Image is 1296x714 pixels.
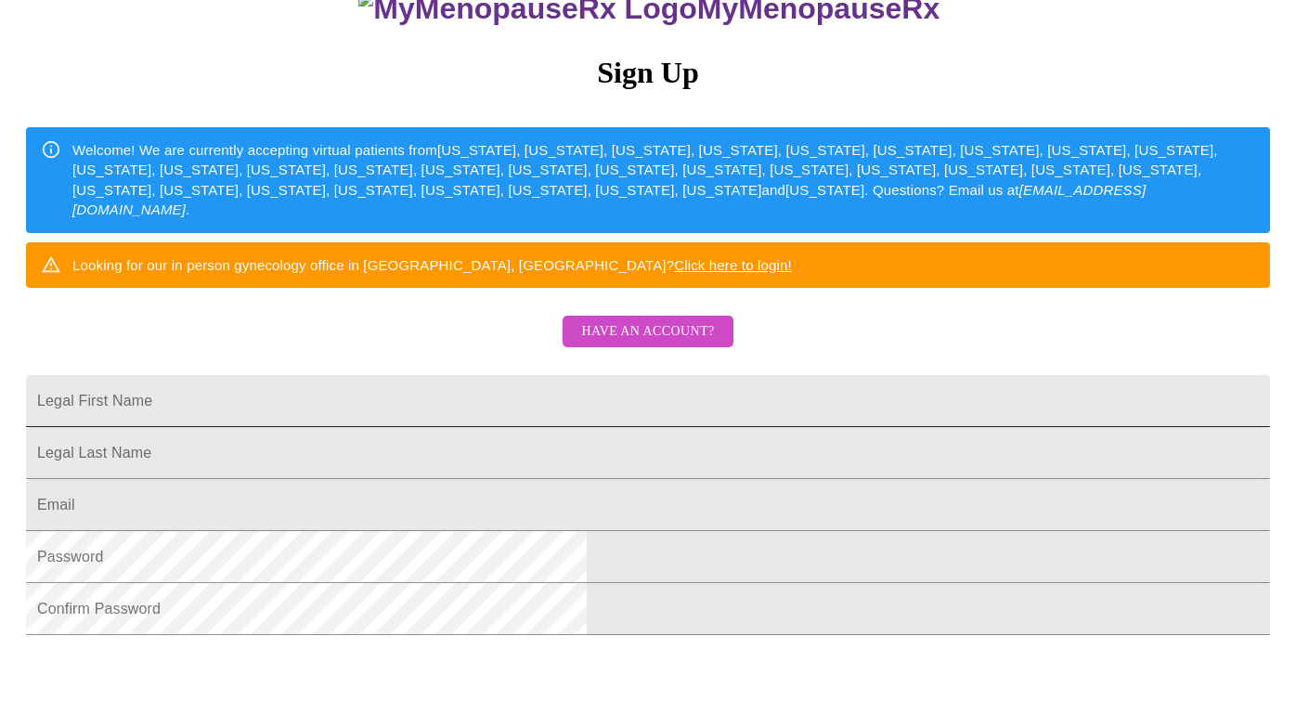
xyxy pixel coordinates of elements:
a: Have an account? [558,336,737,352]
div: Welcome! We are currently accepting virtual patients from [US_STATE], [US_STATE], [US_STATE], [US... [72,133,1255,227]
div: Looking for our in person gynecology office in [GEOGRAPHIC_DATA], [GEOGRAPHIC_DATA]? [72,248,792,282]
span: Have an account? [581,320,714,344]
button: Have an account? [563,316,732,348]
a: Click here to login! [674,257,792,273]
h3: Sign Up [26,56,1270,90]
